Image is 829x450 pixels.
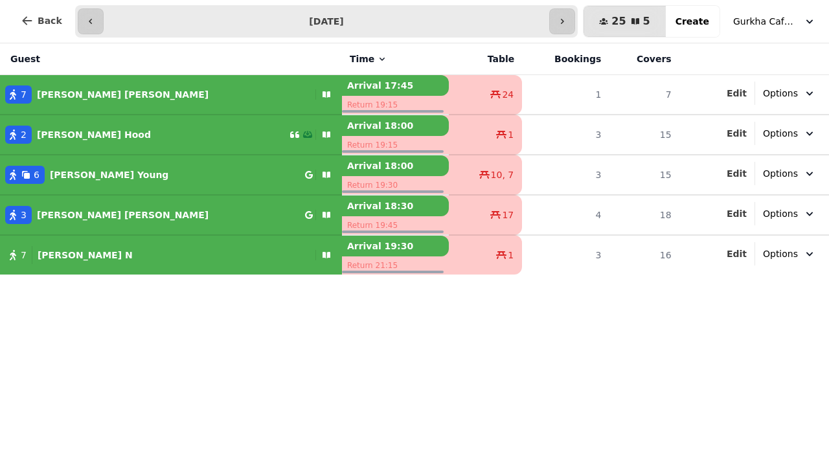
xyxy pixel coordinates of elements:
td: 15 [609,115,679,155]
span: Create [676,17,709,26]
span: Options [763,207,798,220]
button: Gurkha Cafe & Restauarant [725,10,824,33]
th: Table [449,43,523,75]
button: Create [665,6,720,37]
p: Return 19:45 [342,216,449,234]
td: 1 [522,75,609,115]
p: [PERSON_NAME] Hood [37,128,151,141]
span: Edit [727,89,747,98]
p: Arrival 17:45 [342,75,449,96]
span: Edit [727,129,747,138]
p: Arrival 18:30 [342,196,449,216]
span: 5 [643,16,650,27]
button: Options [755,202,824,225]
button: Options [755,242,824,265]
td: 3 [522,155,609,195]
td: 3 [522,115,609,155]
span: 7 [21,249,27,262]
span: Edit [727,249,747,258]
td: 16 [609,235,679,275]
p: [PERSON_NAME] Young [50,168,168,181]
p: Return 21:15 [342,256,449,275]
button: Edit [727,127,747,140]
td: 4 [522,195,609,235]
p: Arrival 19:30 [342,236,449,256]
span: Options [763,127,798,140]
button: Options [755,82,824,105]
th: Covers [609,43,679,75]
th: Bookings [522,43,609,75]
span: 6 [34,168,40,181]
button: Options [755,122,824,145]
span: 2 [21,128,27,141]
p: [PERSON_NAME] [PERSON_NAME] [37,88,209,101]
button: Edit [727,207,747,220]
span: Edit [727,169,747,178]
p: Return 19:15 [342,136,449,154]
span: 24 [502,88,514,101]
span: 3 [21,208,27,221]
button: Edit [727,87,747,100]
td: 18 [609,195,679,235]
td: 15 [609,155,679,195]
td: 7 [609,75,679,115]
p: [PERSON_NAME] N [38,249,133,262]
span: 25 [611,16,626,27]
button: Options [755,162,824,185]
button: Edit [727,167,747,180]
button: Time [350,52,387,65]
span: 1 [508,249,514,262]
span: Options [763,167,798,180]
p: [PERSON_NAME] [PERSON_NAME] [37,208,209,221]
span: Time [350,52,374,65]
span: 10, 7 [491,168,514,181]
p: Return 19:30 [342,176,449,194]
p: Arrival 18:00 [342,155,449,176]
p: Return 19:15 [342,96,449,114]
button: 255 [584,6,665,37]
span: Back [38,16,62,25]
p: Arrival 18:00 [342,115,449,136]
span: Gurkha Cafe & Restauarant [733,15,798,28]
span: 17 [502,208,514,221]
span: 7 [21,88,27,101]
span: Edit [727,209,747,218]
span: Options [763,87,798,100]
span: 1 [508,128,514,141]
span: Options [763,247,798,260]
button: Back [10,5,73,36]
td: 3 [522,235,609,275]
button: Edit [727,247,747,260]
